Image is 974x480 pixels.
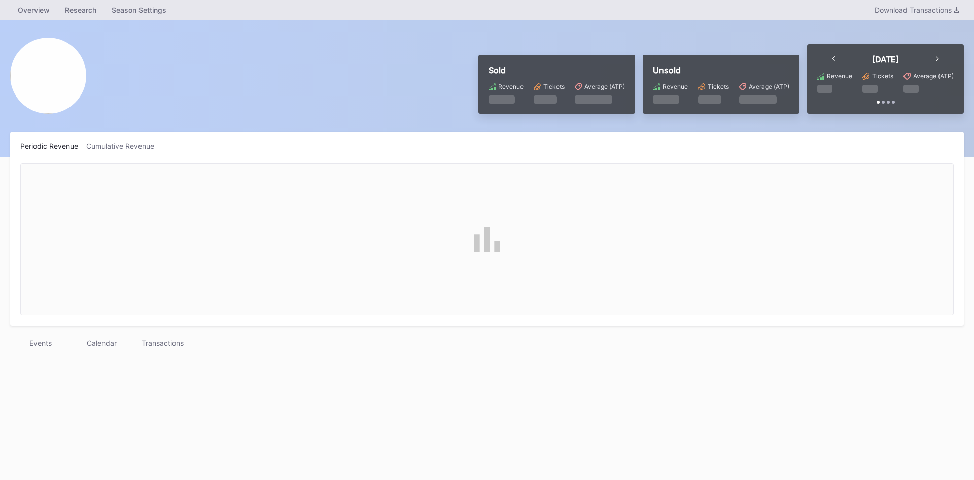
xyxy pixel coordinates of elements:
div: Unsold [653,65,789,75]
div: Average (ATP) [913,72,954,80]
a: Research [57,3,104,17]
div: Tickets [708,83,729,90]
a: Overview [10,3,57,17]
div: Average (ATP) [749,83,789,90]
div: Tickets [872,72,893,80]
a: Season Settings [104,3,174,17]
div: Transactions [132,336,193,350]
div: Calendar [71,336,132,350]
div: Periodic Revenue [20,142,86,150]
div: Revenue [498,83,524,90]
div: Revenue [827,72,852,80]
div: Sold [489,65,625,75]
div: Average (ATP) [584,83,625,90]
div: Tickets [543,83,565,90]
div: Cumulative Revenue [86,142,162,150]
div: Events [10,336,71,350]
div: Revenue [663,83,688,90]
div: Download Transactions [875,6,959,14]
div: [DATE] [872,54,899,65]
button: Download Transactions [869,3,964,17]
